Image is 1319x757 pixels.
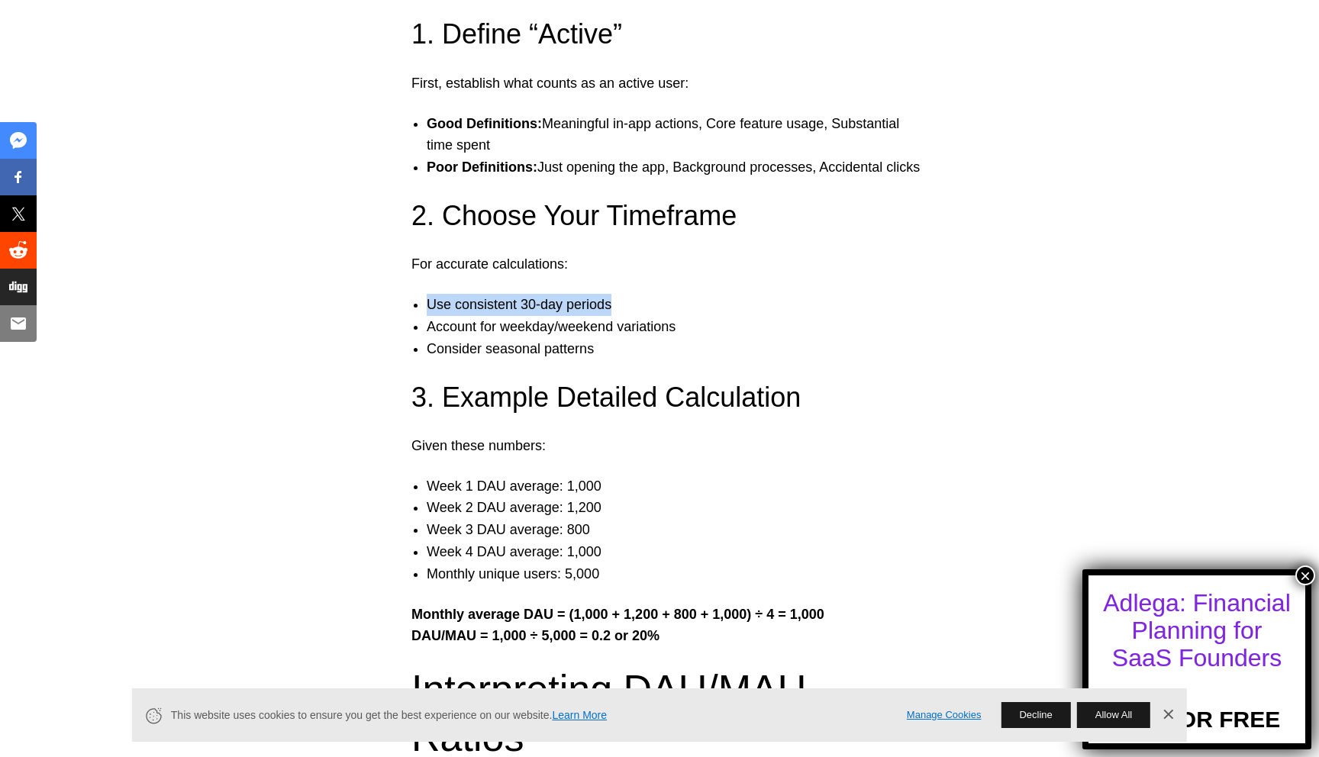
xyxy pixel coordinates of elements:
li: Consider seasonal patterns [427,338,923,360]
div: Adlega: Financial Planning for SaaS Founders [1102,589,1292,672]
p: First, establish what counts as an active user: [411,72,908,95]
button: Allow All [1077,702,1150,728]
li: Monthly unique users: 5,000 [427,563,923,585]
li: Use consistent 30-day periods [427,294,923,316]
strong: Monthly average DAU = (1,000 + 1,200 + 800 + 1,000) ÷ 4 = 1,000 [411,607,824,622]
li: Meaningful in-app actions, Core feature usage, Substantial time spent [427,113,923,157]
svg: Cookie Icon [144,706,163,725]
strong: Good Definitions: [427,116,542,131]
h3: 3. Example Detailed Calculation [411,378,908,417]
h3: 1. Define “Active” [411,15,908,53]
h3: 2. Choose Your Timeframe [411,197,908,235]
li: Week 2 DAU average: 1,200 [427,497,923,519]
p: For accurate calculations: [411,253,908,275]
a: Learn More [552,709,607,721]
li: Week 3 DAU average: 800 [427,519,923,541]
a: TRY FOR FREE [1114,681,1280,733]
button: Close [1295,565,1315,585]
strong: Poor Definitions: [427,159,537,175]
li: Just opening the app, Background processes, Accidental clicks [427,156,923,179]
li: Week 1 DAU average: 1,000 [427,475,923,498]
li: Week 4 DAU average: 1,000 [427,541,923,563]
a: Manage Cookies [907,707,982,723]
span: This website uses cookies to ensure you get the best experience on our website. [171,707,885,723]
p: Given these numbers: [411,435,908,457]
button: Decline [1001,702,1070,728]
strong: DAU/MAU = 1,000 ÷ 5,000 = 0.2 or 20% [411,628,659,643]
li: Account for weekday/weekend variations [427,316,923,338]
a: Dismiss Banner [1156,704,1179,726]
